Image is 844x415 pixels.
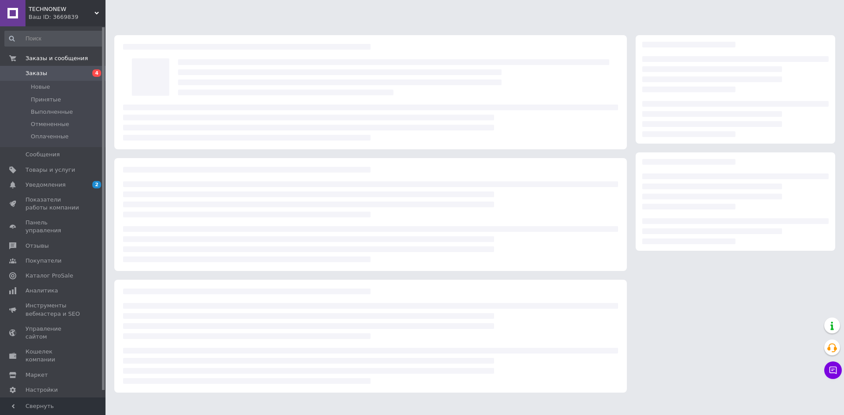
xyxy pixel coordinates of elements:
span: Показатели работы компании [25,196,81,212]
span: Отзывы [25,242,49,250]
span: Новые [31,83,50,91]
span: 2 [92,181,101,188]
span: Заказы и сообщения [25,54,88,62]
span: Покупатели [25,257,62,265]
span: Отмененные [31,120,69,128]
span: Маркет [25,371,48,379]
span: Кошелек компании [25,348,81,364]
span: Выполненные [31,108,73,116]
span: TECHNONEW [29,5,95,13]
span: Оплаченные [31,133,69,141]
span: Панель управления [25,219,81,235]
span: Настройки [25,386,58,394]
span: Инструменты вебмастера и SEO [25,302,81,318]
span: Заказы [25,69,47,77]
button: Чат с покупателем [824,361,842,379]
span: Принятые [31,96,61,104]
div: Ваш ID: 3669839 [29,13,105,21]
span: Товары и услуги [25,166,75,174]
span: Управление сайтом [25,325,81,341]
input: Поиск [4,31,104,47]
span: Аналитика [25,287,58,295]
span: 4 [92,69,101,77]
span: Уведомления [25,181,65,189]
span: Сообщения [25,151,60,159]
span: Каталог ProSale [25,272,73,280]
